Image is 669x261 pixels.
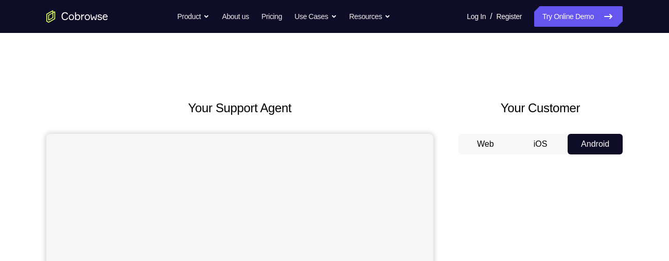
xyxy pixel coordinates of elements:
[513,134,568,154] button: iOS
[46,99,433,117] h2: Your Support Agent
[349,6,391,27] button: Resources
[458,99,623,117] h2: Your Customer
[178,6,210,27] button: Product
[497,6,522,27] a: Register
[568,134,623,154] button: Android
[490,10,492,23] span: /
[467,6,486,27] a: Log In
[261,6,282,27] a: Pricing
[46,10,108,23] a: Go to the home page
[294,6,337,27] button: Use Cases
[534,6,623,27] a: Try Online Demo
[222,6,249,27] a: About us
[458,134,513,154] button: Web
